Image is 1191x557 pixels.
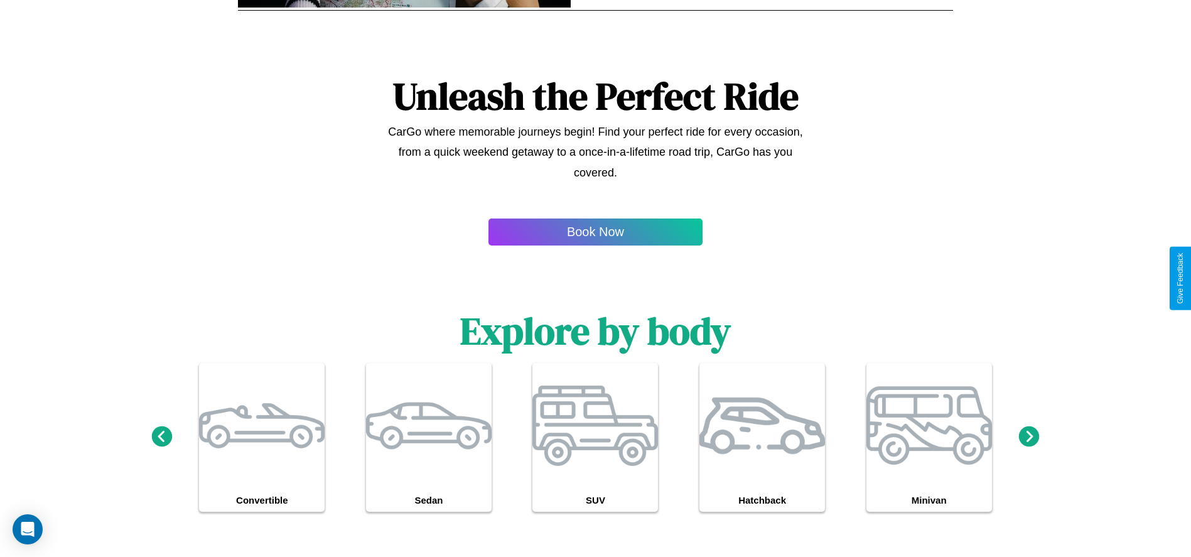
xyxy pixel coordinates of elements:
h4: Minivan [866,489,992,512]
div: Open Intercom Messenger [13,514,43,544]
p: CarGo where memorable journeys begin! Find your perfect ride for every occasion, from a quick wee... [381,122,810,183]
h4: Convertible [199,489,325,512]
button: Book Now [488,219,703,246]
h4: Sedan [366,489,492,512]
h1: Explore by body [460,305,731,357]
div: Give Feedback [1176,253,1185,304]
h4: SUV [532,489,658,512]
h1: Unleash the Perfect Ride [393,70,799,122]
h4: Hatchback [699,489,825,512]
